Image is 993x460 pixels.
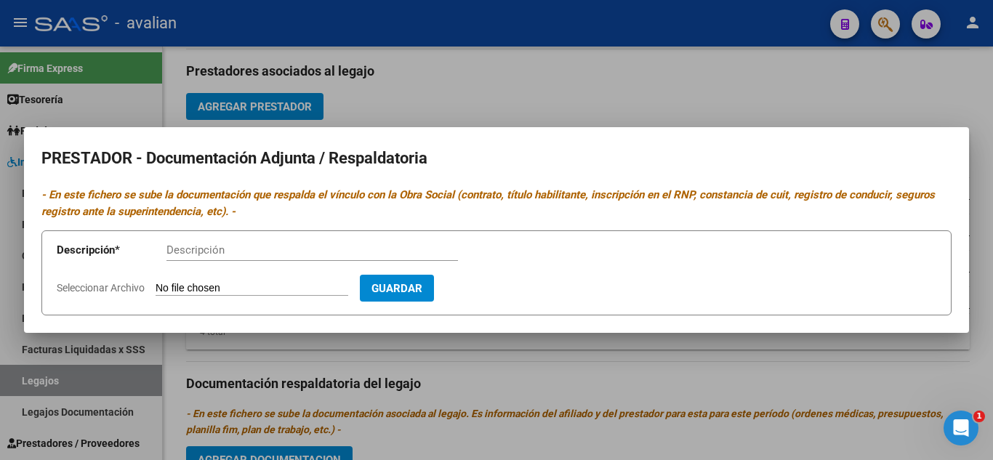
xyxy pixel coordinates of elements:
span: 1 [973,411,985,422]
iframe: Intercom live chat [944,411,978,445]
i: - En este fichero se sube la documentación que respalda el vínculo con la Obra Social (contrato, ... [41,188,935,218]
p: Descripción [57,242,166,259]
h2: PRESTADOR - Documentación Adjunta / Respaldatoria [41,145,952,172]
span: Seleccionar Archivo [57,282,145,294]
button: Guardar [360,275,434,302]
span: Guardar [371,282,422,295]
